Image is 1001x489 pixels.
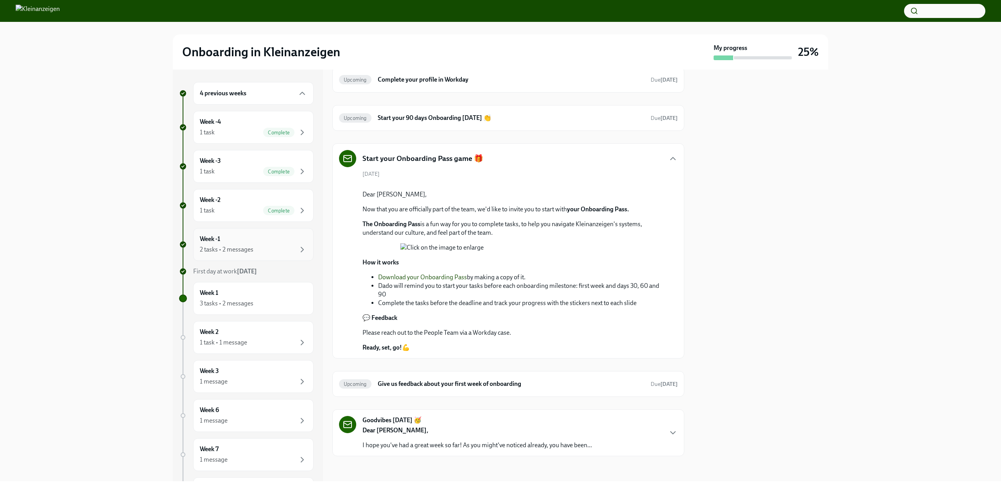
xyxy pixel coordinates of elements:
[378,75,644,84] h6: Complete your profile in Workday
[193,268,257,275] span: First day at work
[378,282,665,299] li: Dado will remind you to start your tasks before each onboarding milestone: first week and days 30...
[179,282,314,315] a: Week 13 tasks • 2 messages
[567,205,629,213] strong: your Onboarding Pass.
[193,82,314,105] div: 4 previous weeks
[200,455,228,464] div: 1 message
[16,5,60,17] img: Kleinanzeigen
[651,380,678,388] span: September 12th, 2025 08:10
[378,273,467,281] a: Download your Onboarding Pass
[660,381,678,387] strong: [DATE]
[182,44,340,60] h2: Onboarding in Kleinanzeigen
[200,299,253,308] div: 3 tasks • 2 messages
[362,153,483,164] h5: Start your Onboarding Pass game 🎁
[179,228,314,261] a: Week -12 tasks • 2 messages
[179,267,314,276] a: First day at work[DATE]
[200,367,219,375] h6: Week 3
[200,416,228,425] div: 1 message
[660,115,678,121] strong: [DATE]
[378,114,644,122] h6: Start your 90 days Onboarding [DATE] 👏
[362,314,397,321] strong: 💬 Feedback
[651,115,678,121] span: Due
[362,427,428,434] strong: Dear [PERSON_NAME],
[263,169,294,175] span: Complete
[362,441,592,450] p: I hope you've had a great week so far! As you might've noticed already, you have been...
[362,190,665,199] p: Dear [PERSON_NAME],
[179,321,314,354] a: Week 21 task • 1 message
[179,111,314,144] a: Week -41 taskComplete
[339,378,678,390] a: UpcomingGive us feedback about your first week of onboardingDue[DATE]
[660,77,678,83] strong: [DATE]
[200,89,246,98] h6: 4 previous weeks
[362,220,665,237] p: is a fun way for you to complete tasks, to help you navigate Kleinanzeigen's systems, understand ...
[200,406,219,414] h6: Week 6
[362,259,399,266] strong: How it works
[179,360,314,393] a: Week 31 message
[200,196,221,204] h6: Week -2
[200,445,219,453] h6: Week 7
[362,343,665,352] p: 💪
[362,344,402,351] strong: Ready, set, go!
[200,206,215,215] div: 1 task
[200,377,228,386] div: 1 message
[378,273,665,282] li: by making a copy of it.
[362,170,380,178] span: [DATE]
[200,118,221,126] h6: Week -4
[179,438,314,471] a: Week 71 message
[362,416,422,425] strong: Goodvibes [DATE] 🥳
[179,399,314,432] a: Week 61 message
[378,299,665,307] li: Complete the tasks before the deadline and track your progress with the stickers next to each slide
[339,77,371,83] span: Upcoming
[200,328,219,336] h6: Week 2
[179,150,314,183] a: Week -31 taskComplete
[400,243,628,252] button: Zoom image
[200,289,218,297] h6: Week 1
[200,157,221,165] h6: Week -3
[339,115,371,121] span: Upcoming
[378,380,644,388] h6: Give us feedback about your first week of onboarding
[200,128,215,137] div: 1 task
[200,167,215,176] div: 1 task
[339,112,678,124] a: UpcomingStart your 90 days Onboarding [DATE] 👏Due[DATE]
[651,381,678,387] span: Due
[651,77,678,83] span: Due
[339,381,371,387] span: Upcoming
[651,76,678,84] span: September 8th, 2025 09:00
[237,268,257,275] strong: [DATE]
[651,114,678,122] span: September 4th, 2025 16:00
[200,338,247,347] div: 1 task • 1 message
[339,73,678,86] a: UpcomingComplete your profile in WorkdayDue[DATE]
[362,328,665,337] p: Please reach out to the People Team via a Workday case.
[362,205,665,214] p: Now that you are officially part of the team, we'd like to invite you to start with
[179,189,314,222] a: Week -21 taskComplete
[714,44,747,52] strong: My progress
[200,245,253,254] div: 2 tasks • 2 messages
[798,45,819,59] h3: 25%
[362,220,420,228] strong: The Onboarding Pass
[263,130,294,136] span: Complete
[200,235,220,243] h6: Week -1
[263,208,294,214] span: Complete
